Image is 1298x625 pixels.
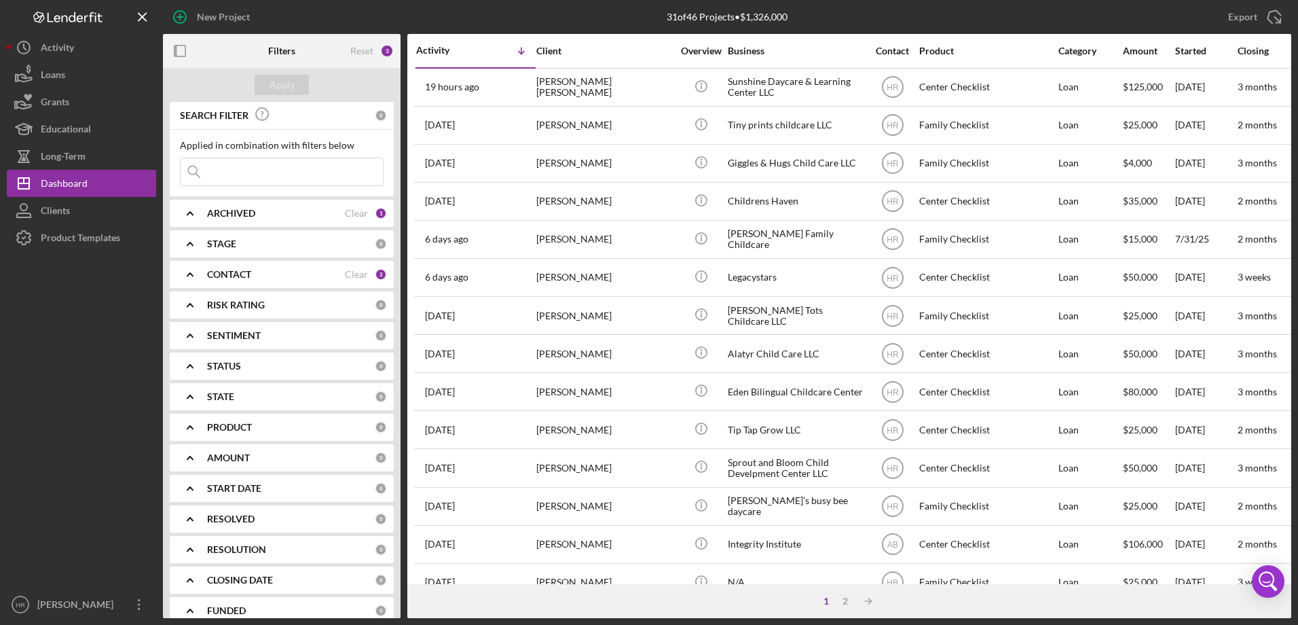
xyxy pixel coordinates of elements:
text: HR [887,273,899,283]
div: Activity [416,45,476,56]
text: AB [887,540,897,550]
div: 0 [375,421,387,433]
button: Product Templates [7,224,156,251]
time: 3 weeks [1238,271,1271,283]
div: [PERSON_NAME] [536,450,672,486]
div: Amount [1123,46,1174,56]
div: [DATE] [1175,450,1236,486]
div: Loan [1058,450,1121,486]
div: Tiny prints childcare LLC [728,107,864,143]
div: Clear [345,208,368,219]
div: 0 [375,513,387,525]
div: [PERSON_NAME] [536,374,672,410]
div: Integrity Institute [728,526,864,562]
button: HR[PERSON_NAME] [7,591,156,618]
time: 3 weeks [1238,576,1271,588]
div: 3 [380,44,394,58]
div: [PERSON_NAME] [PERSON_NAME] [536,69,672,105]
div: Loan [1058,336,1121,372]
button: Export [1214,3,1291,31]
time: 2025-08-17 23:03 [425,158,455,168]
div: Activity [41,34,74,65]
div: 0 [375,360,387,372]
div: $25,000 [1123,565,1174,601]
div: Family Checklist [919,565,1055,601]
div: Family Checklist [919,221,1055,257]
div: Sprout and Bloom Child Develpment Center LLC [728,450,864,486]
b: FUNDED [207,605,246,616]
div: Tip Tap Grow LLC [728,412,864,448]
div: New Project [197,3,250,31]
div: [PERSON_NAME] [536,107,672,143]
div: [DATE] [1175,488,1236,524]
div: 0 [375,238,387,250]
div: 2 [375,268,387,281]
div: Loan [1058,260,1121,296]
div: Started [1175,46,1236,56]
div: [PERSON_NAME] [536,221,672,257]
b: STATE [207,391,234,402]
div: Childrens Haven [728,183,864,219]
button: Grants [7,88,156,115]
div: $106,000 [1123,526,1174,562]
div: $50,000 [1123,450,1174,486]
div: Export [1228,3,1257,31]
a: Educational [7,115,156,143]
text: HR [887,83,899,92]
div: N/A [728,565,864,601]
div: Product [919,46,1055,56]
div: Legacystars [728,260,864,296]
time: 3 months [1238,81,1277,92]
b: ARCHIVED [207,208,255,219]
div: [PERSON_NAME] [536,183,672,219]
div: Category [1058,46,1121,56]
div: [DATE] [1175,374,1236,410]
div: Sunshine Daycare & Learning Center LLC [728,69,864,105]
time: 2 months [1238,233,1277,245]
div: [DATE] [1175,183,1236,219]
text: HR [887,502,899,512]
div: Center Checklist [919,526,1055,562]
div: Loans [41,61,65,92]
time: 2025-08-18 19:33 [425,120,455,130]
time: 3 months [1238,386,1277,397]
div: [DATE] [1175,565,1236,601]
div: [DATE] [1175,298,1236,334]
b: PRODUCT [207,422,252,433]
button: Long-Term [7,143,156,170]
div: Loan [1058,298,1121,334]
div: $125,000 [1123,69,1174,105]
button: Loans [7,61,156,88]
div: [DATE] [1175,526,1236,562]
div: Business [728,46,864,56]
b: Filters [268,46,295,56]
div: $25,000 [1123,298,1174,334]
div: Loan [1058,374,1121,410]
div: [PERSON_NAME] [536,488,672,524]
text: HR [887,159,899,168]
div: 2 [836,596,855,607]
div: [PERSON_NAME] Family Childcare [728,221,864,257]
time: 2025-08-16 18:53 [425,196,455,207]
b: SEARCH FILTER [180,110,248,121]
div: $25,000 [1123,412,1174,448]
div: [PERSON_NAME] [536,145,672,181]
text: HR [887,349,899,359]
div: Family Checklist [919,298,1055,334]
b: RESOLVED [207,514,255,524]
div: Loan [1058,183,1121,219]
div: Product Templates [41,224,120,255]
div: [PERSON_NAME] [536,412,672,448]
div: Grants [41,88,69,119]
button: Dashboard [7,170,156,197]
div: Family Checklist [919,107,1055,143]
div: 0 [375,109,387,122]
time: 2025-08-10 04:43 [425,501,455,512]
div: 7/31/25 [1175,221,1236,257]
time: 2025-08-12 21:24 [425,425,455,435]
button: Clients [7,197,156,224]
